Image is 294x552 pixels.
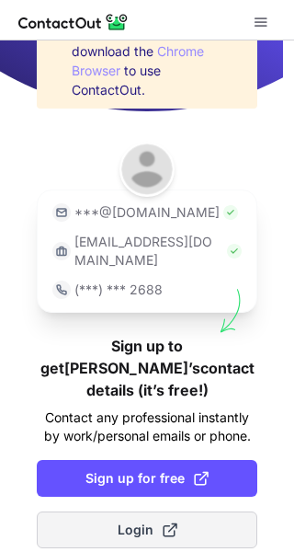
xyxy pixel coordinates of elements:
[37,512,257,548] button: Login
[52,242,71,260] img: https://contactout.com/extension/app/static/media/login-work-icon.638a5007170bc45168077fde17b29a1...
[227,244,242,259] img: Check Icon
[37,335,257,401] h1: Sign up to get [PERSON_NAME]’s contact details (it’s free!)
[74,203,220,222] p: ***@[DOMAIN_NAME]
[74,233,223,270] p: [EMAIL_ADDRESS][DOMAIN_NAME]
[37,460,257,497] button: Sign up for free
[52,203,71,222] img: https://contactout.com/extension/app/static/media/login-email-icon.f64bce713bb5cd1896fef81aa7b14a...
[85,469,209,488] span: Sign up for free
[52,281,71,299] img: https://contactout.com/extension/app/static/media/login-phone-icon.bacfcb865e29de816d437549d7f4cb...
[223,205,238,220] img: Check Icon
[37,408,257,445] p: Contact any professional instantly by work/personal emails or phone.
[119,142,175,197] img: Hasan Pasha
[18,11,129,33] img: ContactOut v5.3.10
[118,521,177,539] span: Login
